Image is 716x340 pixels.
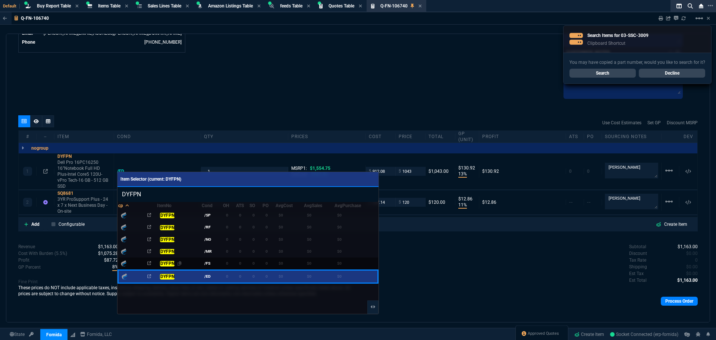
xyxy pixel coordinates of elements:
div: PO [263,202,268,209]
td: 0 [236,209,249,221]
td: 0 [236,245,249,257]
mark: DYFPN [160,261,175,266]
nx-icon: Open In Opposite Panel [147,237,151,241]
td: 0 [263,221,276,233]
nx-icon: Open In Opposite Panel [147,261,151,266]
td: 0 [263,209,276,221]
div: AvgCost [276,202,293,209]
td: $0 [304,233,334,245]
td: 0 [236,270,249,283]
td: 0 [249,209,263,221]
td: 0 [249,270,263,283]
div: SO [249,202,255,209]
td: $0 [304,257,334,270]
td: $0 [304,270,334,283]
nx-icon: Open In Opposite Panel [147,249,151,253]
mark: DYFPN [160,213,175,218]
mark: DYFPN [160,225,175,230]
td: /SP [202,209,223,221]
mark: DYFPN [160,274,175,279]
td: 0 [236,221,249,233]
td: /RF [202,221,223,233]
td: $0 [335,245,378,257]
td: $0 [335,209,378,221]
td: 0 [236,233,249,245]
td: $0 [276,209,304,221]
div: ItemNo [157,202,172,209]
td: $0 [304,221,334,233]
input: Search Variants... [117,187,379,202]
nx-icon: Open In Opposite Panel [147,225,151,230]
td: 0 [263,245,276,257]
td: 0 [249,221,263,233]
div: OH [223,202,229,209]
div: ATS [236,202,244,209]
nx-icon: Open In Opposite Panel [147,213,151,218]
span: Item Selector (current: DYFPN) [120,177,181,182]
td: 0 [223,209,236,221]
td: 0 [249,257,263,270]
td: $0 [335,221,378,233]
td: $0 [335,257,378,270]
td: 0 [236,257,249,270]
mark: DYFPN [160,237,175,242]
td: 0 [263,270,276,283]
td: $0 [276,270,304,283]
div: cp [118,202,123,209]
div: AvgPurchase [335,202,361,209]
mark: DYFPN [160,249,175,254]
div: Cond [202,202,213,209]
td: 0 [249,233,263,245]
td: $0 [304,245,334,257]
td: 0 [263,233,276,245]
td: 0 [249,245,263,257]
td: $0 [335,233,378,245]
td: 0 [263,257,276,270]
nx-icon: Open In Opposite Panel [147,274,151,279]
td: 0 [223,257,236,270]
td: /NO [202,233,223,245]
td: /ED [202,270,223,283]
td: $0 [276,233,304,245]
td: $0 [304,209,334,221]
td: 0 [223,221,236,233]
td: 0 [223,245,236,257]
div: AvgSales [304,202,322,209]
td: 0 [223,270,236,283]
td: $0 [276,221,304,233]
td: /FS [202,257,223,270]
td: $0 [335,270,378,283]
td: $0 [276,245,304,257]
td: $0 [276,257,304,270]
td: 0 [223,233,236,245]
td: /MR [202,245,223,257]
